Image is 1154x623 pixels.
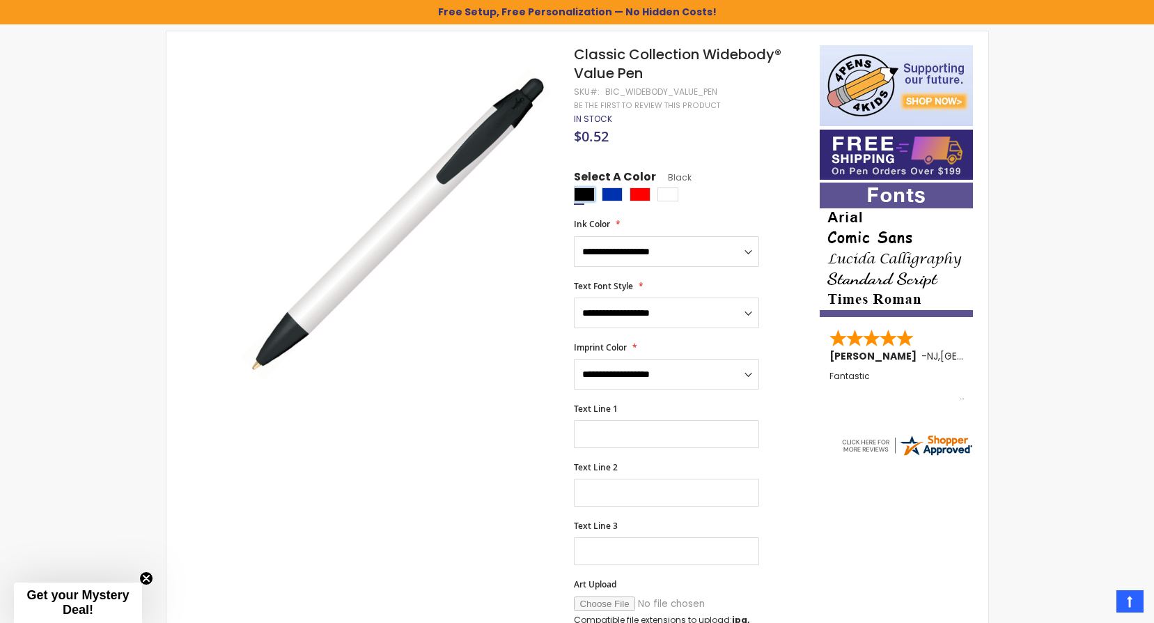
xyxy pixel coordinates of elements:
div: Red [630,187,650,201]
span: Imprint Color [574,341,627,353]
span: $0.52 [574,127,609,146]
img: 4pens 4 kids [820,45,973,126]
span: - , [921,349,1043,363]
span: Classic Collection Widebody® Value Pen [574,45,781,83]
div: Blue [602,187,623,201]
a: 4pens.com certificate URL [840,449,974,461]
span: NJ [927,349,938,363]
div: Fantastic [829,371,965,401]
span: Text Line 2 [574,461,618,473]
div: Black [574,187,595,201]
button: Close teaser [139,571,153,585]
span: Text Font Style [574,280,633,292]
span: Text Line 3 [574,520,618,532]
a: Be the first to review this product [574,100,720,111]
div: Get your Mystery Deal!Close teaser [14,583,142,623]
span: [GEOGRAPHIC_DATA] [940,349,1043,363]
strong: SKU [574,86,600,98]
img: bic_widebody_value_side_black_1.jpg [237,66,556,384]
span: Ink Color [574,218,610,230]
span: Art Upload [574,578,616,590]
div: bic_widebody_value_pen [605,86,717,98]
img: font-personalization-examples [820,183,973,317]
div: White [657,187,678,201]
img: 4pens.com widget logo [840,433,974,458]
span: Text Line 1 [574,403,618,415]
span: [PERSON_NAME] [829,349,921,363]
span: Black [656,171,692,183]
span: In stock [574,113,612,125]
img: Free shipping on orders over $199 [820,130,973,180]
span: Select A Color [574,169,656,188]
span: Get your Mystery Deal! [26,588,129,617]
div: Availability [574,114,612,125]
